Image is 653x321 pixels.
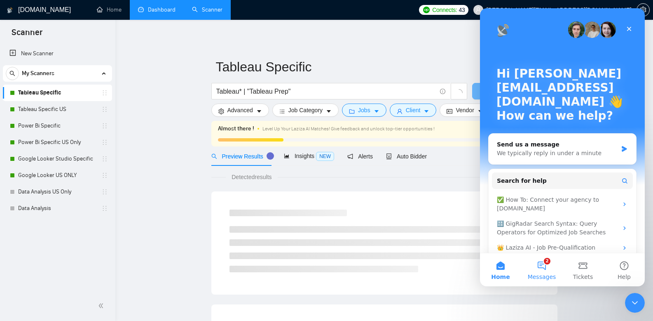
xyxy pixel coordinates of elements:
a: dashboardDashboard [138,6,176,13]
span: caret-down [326,108,332,114]
span: holder [101,139,108,146]
span: bars [279,108,285,114]
span: holder [101,123,108,129]
li: New Scanner [3,45,112,62]
iframe: Intercom live chat [480,8,645,286]
img: logo [7,4,13,17]
span: holder [101,205,108,212]
span: Auto Bidder [386,153,427,160]
button: Save [472,83,512,99]
a: setting [637,7,650,13]
span: Client [406,106,421,115]
span: holder [101,189,108,195]
span: Detected results [226,172,277,182]
a: Data Analysis US Only [18,184,96,200]
span: Jobs [358,106,370,115]
button: settingAdvancedcaret-down [211,104,269,117]
span: 43 [459,5,465,14]
span: user [475,7,481,13]
span: Insights [284,153,334,159]
span: holder [101,106,108,113]
span: holder [101,172,108,179]
span: caret-down [256,108,262,114]
span: Job Category [288,106,323,115]
button: barsJob Categorycaret-down [272,104,339,117]
span: Level Up Your Laziza AI Matches! Give feedback and unlock top-tier opportunities ! [262,126,435,132]
span: double-left [98,302,106,310]
span: notification [347,153,353,159]
span: Connects: [432,5,457,14]
span: NEW [316,152,334,161]
span: folder [349,108,355,114]
span: Almost there ! [218,124,254,133]
span: holder [101,156,108,162]
a: homeHome [97,6,122,13]
a: Power Bi Specific US Only [18,134,96,151]
span: info-circle [440,89,445,94]
span: Preview Results [211,153,271,160]
span: search [6,71,19,76]
span: robot [386,153,392,159]
li: My Scanners [3,65,112,217]
span: Vendor [456,106,474,115]
a: Data Analysis [18,200,96,217]
span: My Scanners [22,65,54,82]
button: folderJobscaret-down [342,104,386,117]
span: idcard [447,108,452,114]
input: Scanner name... [216,57,541,77]
input: Search Freelance Jobs... [216,86,436,97]
button: setting [637,3,650,17]
span: area-chart [284,153,290,159]
a: Tableau Specific US [18,101,96,118]
button: search [6,67,19,80]
button: idcardVendorcaret-down [440,104,490,117]
button: userClientcaret-down [390,104,437,117]
span: search [211,153,217,159]
span: Alerts [347,153,373,160]
span: Scanner [5,26,49,44]
span: loading [480,89,489,96]
a: searchScanner [192,6,222,13]
a: Power Bi Specific [18,118,96,134]
a: New Scanner [9,45,105,62]
iframe: Intercom live chat [625,293,645,313]
span: holder [101,90,108,96]
a: Google Looker US ONLY [18,167,96,184]
a: Tableau Specific [18,85,96,101]
span: loading [455,89,463,97]
span: caret-down [424,108,429,114]
span: Advanced [227,106,253,115]
span: setting [218,108,224,114]
span: caret-down [477,108,483,114]
a: Google Looker Studio Specific [18,151,96,167]
span: user [397,108,403,114]
img: upwork-logo.png [423,7,430,13]
span: caret-down [374,108,379,114]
